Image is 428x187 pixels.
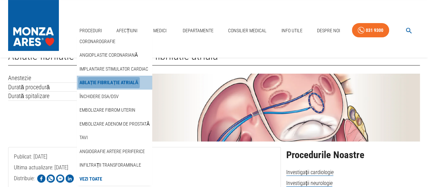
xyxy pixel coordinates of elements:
[286,150,420,161] h2: Procedurile Noastre
[8,92,79,101] td: Durată spitalizare
[47,174,55,183] img: Share on WhatsApp
[77,48,152,62] div: Angioplastie coronariană
[77,158,152,172] div: Infiltrații transforaminale
[78,63,150,75] a: Implantare stimulator cardiac
[114,24,140,38] a: Afecțiuni
[225,24,269,38] a: Consilier Medical
[77,90,152,104] div: Închidere DSA/DSV
[77,35,152,186] nav: secondary mailbox folders
[56,174,64,183] img: Share on Facebook Messenger
[66,174,74,183] img: Share on LinkedIn
[78,132,89,143] a: TAVI
[8,82,79,92] td: Durată procedură
[78,50,139,61] a: Angioplastie coronariană
[149,24,171,38] a: Medici
[147,74,420,142] img: Ablatie fibrilatie atriala | Tratament fibrilatie atriala | ARES
[78,173,104,185] a: Vezi Toate
[366,26,383,35] div: 031 9300
[77,117,152,131] div: Embolizare adenom de prostată
[14,153,47,187] span: Publicat: [DATE]
[78,118,151,130] a: Embolizare adenom de prostată
[77,172,152,186] div: Vezi Toate
[77,76,152,90] div: Ablație fibrilație atrială
[78,77,140,88] a: Ablație fibrilație atrială
[352,23,389,38] a: 031 9300
[77,131,152,145] div: TAVI
[78,146,146,157] a: Angiografie artere periferice
[286,180,332,187] span: Investigații neurologie
[77,24,105,38] a: Proceduri
[77,35,152,49] div: Coronarografie
[8,74,79,82] td: Anestezie
[78,36,117,47] a: Coronarografie
[78,105,137,116] a: Embolizare fibrom uterin
[78,160,142,171] a: Infiltrații transforaminale
[314,24,343,38] a: Despre Noi
[286,169,333,176] span: Investigații cardiologie
[180,24,216,38] a: Departamente
[78,91,120,102] a: Închidere DSA/DSV
[278,24,305,38] a: Info Utile
[37,174,45,183] img: Share on Facebook
[77,62,152,76] div: Implantare stimulator cardiac
[14,174,35,183] p: Distribuie:
[77,103,152,117] div: Embolizare fibrom uterin
[77,145,152,158] div: Angiografie artere periferice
